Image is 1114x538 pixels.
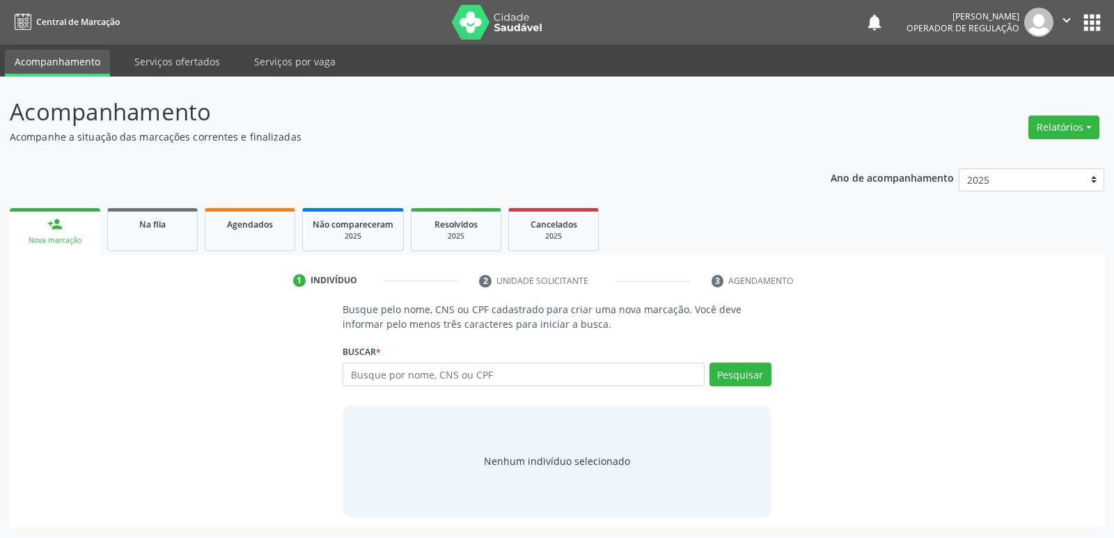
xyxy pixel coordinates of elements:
div: Nova marcação [19,235,91,246]
button: notifications [865,13,884,32]
a: Central de Marcação [10,10,120,33]
span: Agendados [227,219,273,230]
a: Acompanhamento [5,49,110,77]
div: 2025 [313,231,393,242]
span: Resolvidos [434,219,478,230]
input: Busque por nome, CNS ou CPF [343,363,704,386]
div: Indivíduo [311,274,357,287]
button:  [1053,8,1080,37]
button: Relatórios [1028,116,1099,139]
label: Buscar [343,341,381,363]
span: Não compareceram [313,219,393,230]
p: Acompanhe a situação das marcações correntes e finalizadas [10,129,776,144]
div: 1 [293,274,306,287]
button: Pesquisar [709,363,771,386]
button: apps [1080,10,1104,35]
img: img [1024,8,1053,37]
span: Na fila [139,219,166,230]
span: Operador de regulação [907,22,1019,34]
a: Serviços por vaga [244,49,345,74]
span: Cancelados [531,219,577,230]
span: Central de Marcação [36,16,120,28]
div: 2025 [519,231,588,242]
div: 2025 [421,231,491,242]
a: Serviços ofertados [125,49,230,74]
p: Busque pelo nome, CNS ou CPF cadastrado para criar uma nova marcação. Você deve informar pelo men... [343,302,771,331]
p: Acompanhamento [10,95,776,129]
div: [PERSON_NAME] [907,10,1019,22]
i:  [1059,13,1074,28]
p: Ano de acompanhamento [831,168,954,186]
div: person_add [47,216,63,232]
div: Nenhum indivíduo selecionado [484,454,630,468]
